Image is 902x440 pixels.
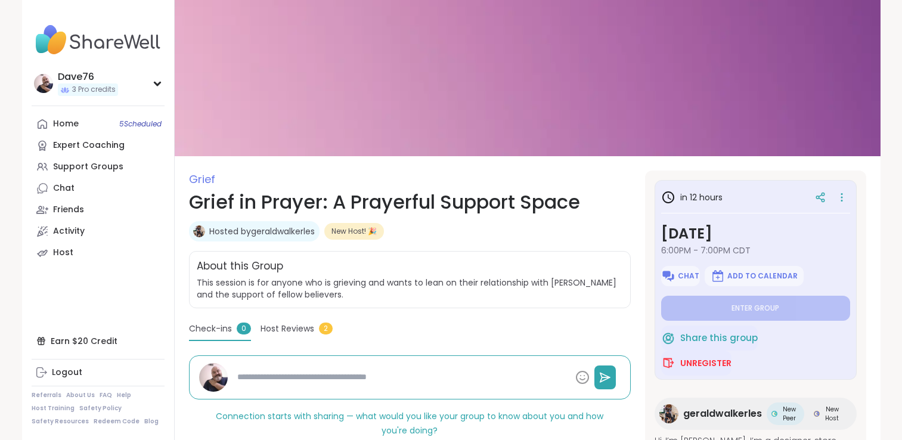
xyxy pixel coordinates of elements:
[32,221,165,242] a: Activity
[72,85,116,95] span: 3 Pro credits
[52,367,82,379] div: Logout
[197,259,283,274] h2: About this Group
[32,417,89,426] a: Safety Resources
[661,356,675,370] img: ShareWell Logomark
[661,190,723,204] h3: in 12 hours
[216,410,603,436] span: Connection starts with sharing — what would you like your group to know about you and how you're ...
[209,225,315,237] a: Hosted bygeraldwalkerles
[32,404,75,413] a: Host Training
[53,118,79,130] div: Home
[32,19,165,61] img: ShareWell Nav Logo
[319,323,333,334] span: 2
[683,407,762,421] span: geraldwalkerles
[661,223,850,244] h3: [DATE]
[661,326,758,351] button: Share this group
[661,266,700,286] button: Chat
[32,242,165,264] a: Host
[822,405,842,423] span: New Host
[727,271,798,281] span: Add to Calendar
[655,398,857,430] a: geraldwalkerlesgeraldwalkerlesNew PeerNew PeerNew HostNew Host
[237,323,251,334] span: 0
[94,417,140,426] a: Redeem Code
[53,140,125,151] div: Expert Coaching
[32,156,165,178] a: Support Groups
[193,225,205,237] img: geraldwalkerles
[199,363,228,392] img: Dave76
[53,204,84,216] div: Friends
[32,199,165,221] a: Friends
[117,391,131,399] a: Help
[100,391,112,399] a: FAQ
[680,331,758,345] span: Share this group
[197,277,623,300] span: This session is for anyone who is grieving and wants to lean on their relationship with [PERSON_N...
[711,269,725,283] img: ShareWell Logomark
[814,411,820,417] img: New Host
[53,225,85,237] div: Activity
[32,362,165,383] a: Logout
[119,119,162,129] span: 5 Scheduled
[53,161,123,173] div: Support Groups
[661,351,731,376] button: Unregister
[189,188,631,216] h1: Grief in Prayer: A Prayerful Support Space
[680,357,731,369] span: Unregister
[678,271,699,281] span: Chat
[189,323,232,335] span: Check-ins
[32,391,61,399] a: Referrals
[661,296,850,321] button: Enter group
[58,70,118,83] div: Dave76
[32,178,165,199] a: Chat
[53,247,73,259] div: Host
[771,411,777,417] img: New Peer
[731,303,779,313] span: Enter group
[659,404,678,423] img: geraldwalkerles
[144,417,159,426] a: Blog
[79,404,122,413] a: Safety Policy
[261,323,314,335] span: Host Reviews
[661,331,675,345] img: ShareWell Logomark
[189,172,215,187] span: Grief
[780,405,799,423] span: New Peer
[53,182,75,194] div: Chat
[32,330,165,352] div: Earn $20 Credit
[32,113,165,135] a: Home5Scheduled
[66,391,95,399] a: About Us
[32,135,165,156] a: Expert Coaching
[661,244,850,256] span: 6:00PM - 7:00PM CDT
[34,74,53,93] img: Dave76
[324,223,384,240] div: New Host! 🎉
[705,266,804,286] button: Add to Calendar
[661,269,675,283] img: ShareWell Logomark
